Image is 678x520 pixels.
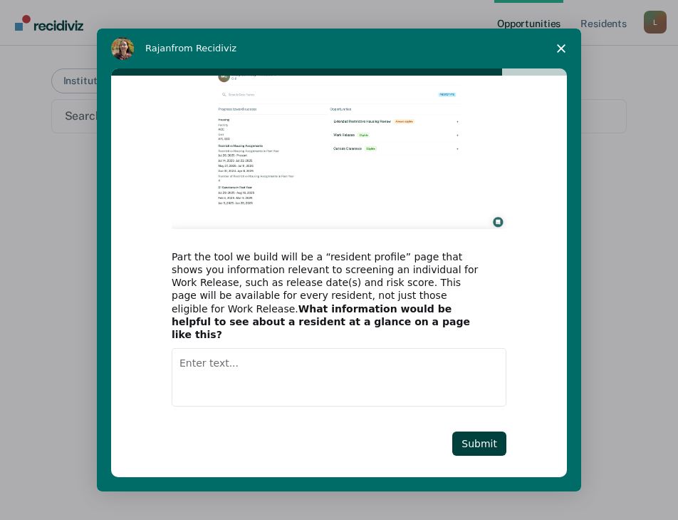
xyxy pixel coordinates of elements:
img: Profile image for Rajan [111,37,134,60]
textarea: Enter text... [172,348,506,407]
span: from Recidiviz [172,43,237,53]
span: Rajan [145,43,172,53]
button: Submit [452,432,506,456]
div: Part the tool we build will be a “resident profile” page that shows you information relevant to s... [172,250,485,341]
b: What information would be helpful to see about a resident at a glance on a page like this? [172,303,470,340]
span: Close survey [541,29,581,68]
